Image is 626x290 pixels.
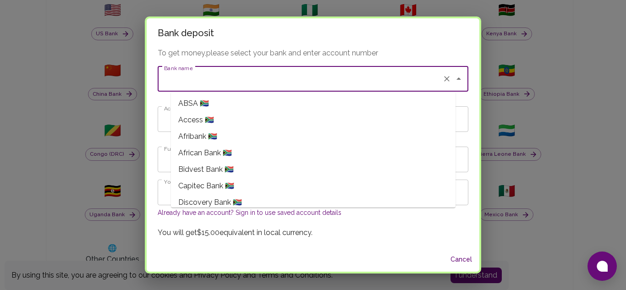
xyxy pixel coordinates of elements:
[147,18,479,48] h2: Bank deposit
[158,48,468,59] p: To get money, please select your bank and enter account number
[178,181,234,192] span: Capitec Bank 🇿🇦
[446,251,476,268] button: Cancel
[164,178,198,186] label: Your address
[164,64,192,72] label: Bank name
[178,131,217,142] span: Afribank 🇿🇦
[178,197,242,208] span: Discovery Bank 🇿🇦
[158,227,468,238] p: You will get $15.00 equivalent in local currency.
[178,115,214,126] span: Access 🇿🇦
[178,148,232,159] span: African Bank 🇿🇦
[588,252,617,281] button: Open chat window
[158,208,341,217] button: Already have an account? Sign in to use saved account details
[452,72,465,85] button: Close
[178,98,209,109] span: ABSA 🇿🇦
[164,145,189,153] label: Full name
[164,104,208,112] label: Account Number
[440,72,453,85] button: Clear
[178,164,234,175] span: Bidvest Bank 🇿🇦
